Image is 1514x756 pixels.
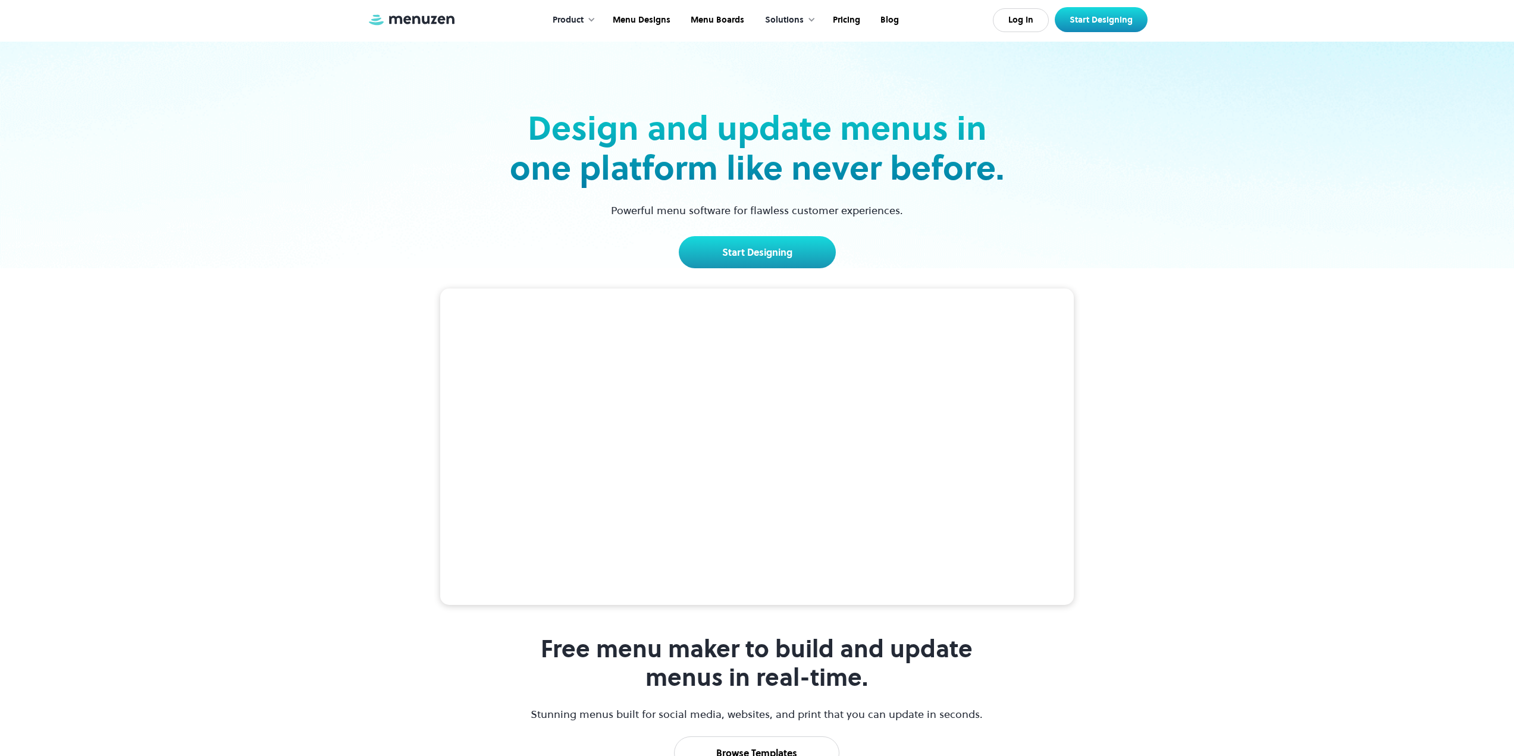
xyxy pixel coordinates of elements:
[529,706,985,722] p: Stunning menus built for social media, websites, and print that you can update in seconds.
[765,14,804,27] div: Solutions
[553,14,584,27] div: Product
[679,236,836,268] a: Start Designing
[822,2,869,39] a: Pricing
[869,2,908,39] a: Blog
[601,2,679,39] a: Menu Designs
[541,2,601,39] div: Product
[1055,7,1148,32] a: Start Designing
[679,2,753,39] a: Menu Boards
[506,108,1008,188] h2: Design and update menus in one platform like never before.
[529,635,985,692] h1: Free menu maker to build and update menus in real-time.
[993,8,1049,32] a: Log In
[753,2,822,39] div: Solutions
[596,202,918,218] p: Powerful menu software for flawless customer experiences.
